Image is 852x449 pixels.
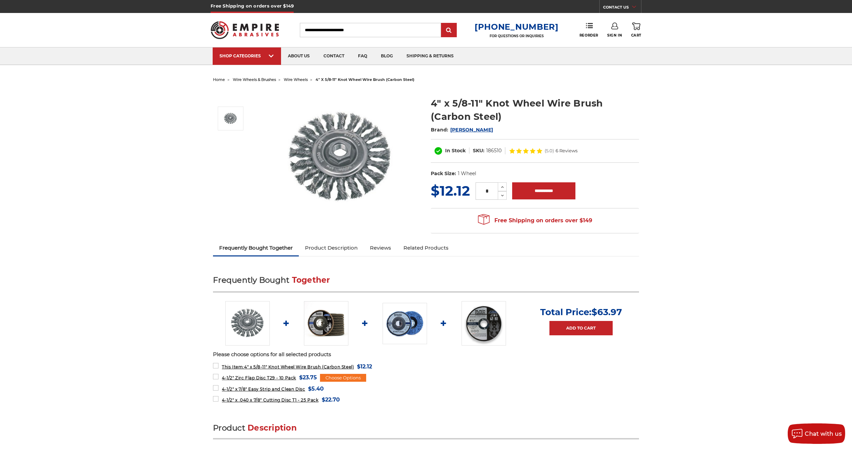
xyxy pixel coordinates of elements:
img: 4" x 1/2" x 5/8"-11 Hub Knot Wheel Wire Brush [272,89,409,226]
h1: 4" x 5/8-11" Knot Wheel Wire Brush (Carbon Steel) [431,97,639,123]
a: faq [351,47,374,65]
strong: This Item: [222,364,244,369]
span: In Stock [445,148,466,154]
span: $63.97 [591,307,622,318]
span: (5.0) [545,149,554,153]
p: FOR QUESTIONS OR INQUIRIES [475,34,559,38]
a: Reorder [580,23,598,37]
span: 4" x 5/8-11" Knot Wheel Wire Brush (Carbon Steel) [222,364,354,369]
a: shipping & returns [400,47,461,65]
span: $5.40 [308,384,324,393]
a: Cart [631,23,641,38]
img: Empire Abrasives [211,17,279,43]
div: Choose Options [320,374,366,382]
button: Chat with us [788,423,845,444]
a: home [213,77,225,82]
p: Please choose options for all selected products [213,351,639,359]
span: 4-1/2" x .040 x 7/8" Cutting Disc T1 - 25 Pack [222,397,319,403]
a: wire wheels & brushes [233,77,276,82]
a: wire wheels [284,77,308,82]
dd: 1 Wheel [458,170,476,177]
span: $22.70 [322,395,340,404]
a: CONTACT US [603,3,641,13]
span: Chat with us [805,431,842,437]
a: Frequently Bought Together [213,240,299,255]
img: 4" x 1/2" x 5/8"-11 Hub Knot Wheel Wire Brush [225,301,270,346]
dd: 186510 [486,147,502,154]
a: [PHONE_NUMBER] [475,22,559,32]
span: $23.75 [299,373,317,382]
input: Submit [442,24,456,37]
span: Sign In [607,33,622,38]
span: Cart [631,33,641,38]
span: Reorder [580,33,598,38]
a: contact [317,47,351,65]
a: Reviews [364,240,397,255]
div: SHOP CATEGORIES [219,53,274,58]
a: about us [281,47,317,65]
a: Related Products [397,240,455,255]
a: Product Description [299,240,364,255]
dt: SKU: [473,147,484,154]
a: [PERSON_NAME] [450,127,493,133]
span: 4" x 5/8-11" knot wheel wire brush (carbon steel) [316,77,414,82]
span: 6 Reviews [556,149,577,153]
span: 4-1/2" x 7/8" Easy Strip and Clean Disc [222,387,305,392]
span: Brand: [431,127,449,133]
span: Description [248,423,297,433]
a: blog [374,47,400,65]
a: Add to Cart [549,321,613,335]
span: $12.12 [357,362,372,371]
img: 4" x 1/2" x 5/8"-11 Hub Knot Wheel Wire Brush [222,110,239,127]
span: Together [292,275,330,285]
span: Free Shipping on orders over $149 [478,214,592,227]
span: Frequently Bought [213,275,289,285]
dt: Pack Size: [431,170,456,177]
span: $12.12 [431,182,470,199]
span: 4-1/2" Zirc Flap Disc T29 - 10 Pack [222,375,296,380]
p: Total Price: [540,307,622,318]
span: Product [213,423,245,433]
